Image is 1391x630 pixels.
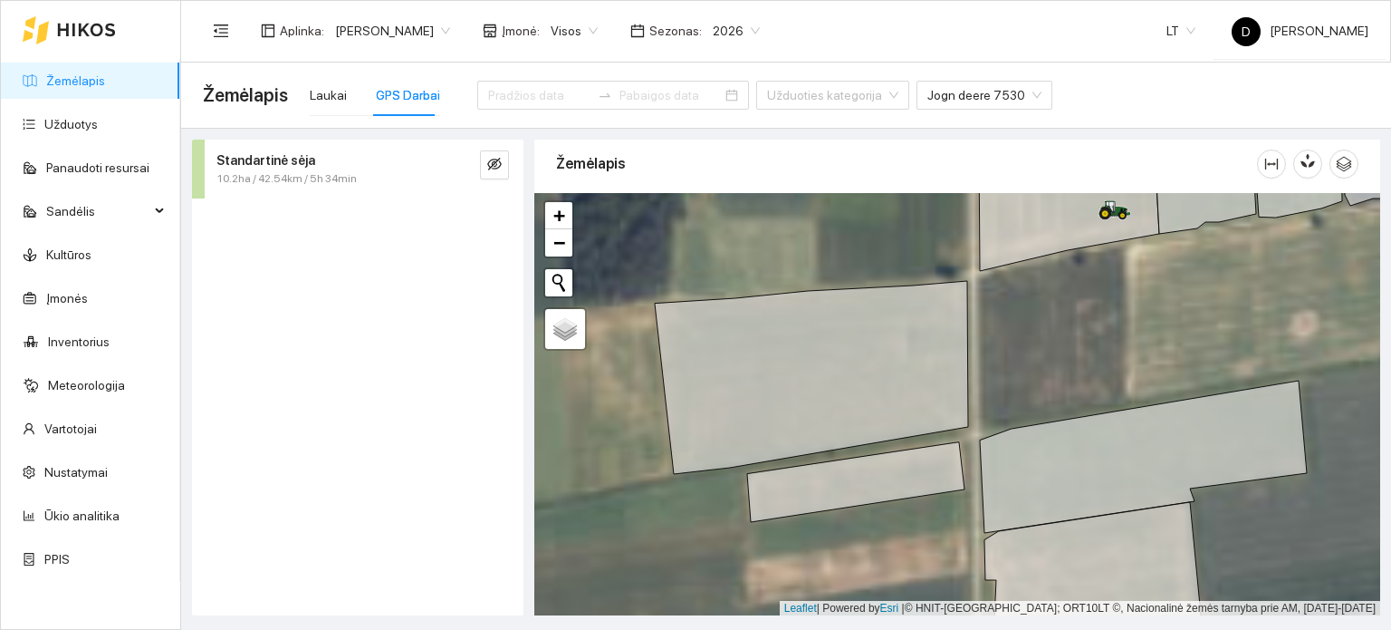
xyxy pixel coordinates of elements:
[784,602,817,615] a: Leaflet
[44,509,120,523] a: Ūkio analitika
[46,291,88,305] a: Įmonės
[46,160,149,175] a: Panaudoti resursai
[46,247,91,262] a: Kultūros
[1258,157,1285,171] span: column-width
[487,157,502,174] span: eye-invisible
[483,24,497,38] span: shop
[216,170,357,188] span: 10.2ha / 42.54km / 5h 34min
[553,231,565,254] span: −
[216,153,315,168] strong: Standartinė sėja
[44,552,70,567] a: PPIS
[780,601,1380,616] div: | Powered by © HNIT-[GEOGRAPHIC_DATA]; ORT10LT ©, Nacionalinė žemės tarnyba prie AM, [DATE]-[DATE]
[1257,150,1286,179] button: column-width
[649,21,702,41] span: Sezonas :
[598,88,612,102] span: to
[927,82,1041,109] span: Jogn deere 7530
[310,85,347,105] div: Laukai
[203,13,239,49] button: menu-fold
[280,21,324,41] span: Aplinka :
[46,193,149,229] span: Sandėlis
[553,204,565,227] span: +
[619,85,722,105] input: Pabaigos data
[902,602,905,615] span: |
[335,17,450,44] span: Dovydas Baršauskas
[502,21,540,41] span: Įmonė :
[488,85,590,105] input: Pradžios data
[192,140,523,199] div: Standartinė sėja10.2ha / 42.54km / 5h 34mineye-invisible
[1166,17,1195,44] span: LT
[44,117,98,131] a: Užduotys
[48,334,110,349] a: Inventorius
[551,17,598,44] span: Visos
[545,202,572,229] a: Zoom in
[545,309,585,349] a: Layers
[1242,17,1251,46] span: D
[376,85,440,105] div: GPS Darbai
[480,150,509,179] button: eye-invisible
[44,422,97,436] a: Vartotojai
[213,23,229,39] span: menu-fold
[630,24,645,38] span: calendar
[880,602,899,615] a: Esri
[545,269,572,296] button: Initiate a new search
[44,465,108,480] a: Nustatymai
[48,378,125,393] a: Meteorologija
[713,17,760,44] span: 2026
[598,88,612,102] span: swap-right
[1232,24,1368,38] span: [PERSON_NAME]
[46,73,105,88] a: Žemėlapis
[545,229,572,257] a: Zoom out
[556,138,1257,189] div: Žemėlapis
[261,24,275,38] span: layout
[203,81,288,110] span: Žemėlapis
